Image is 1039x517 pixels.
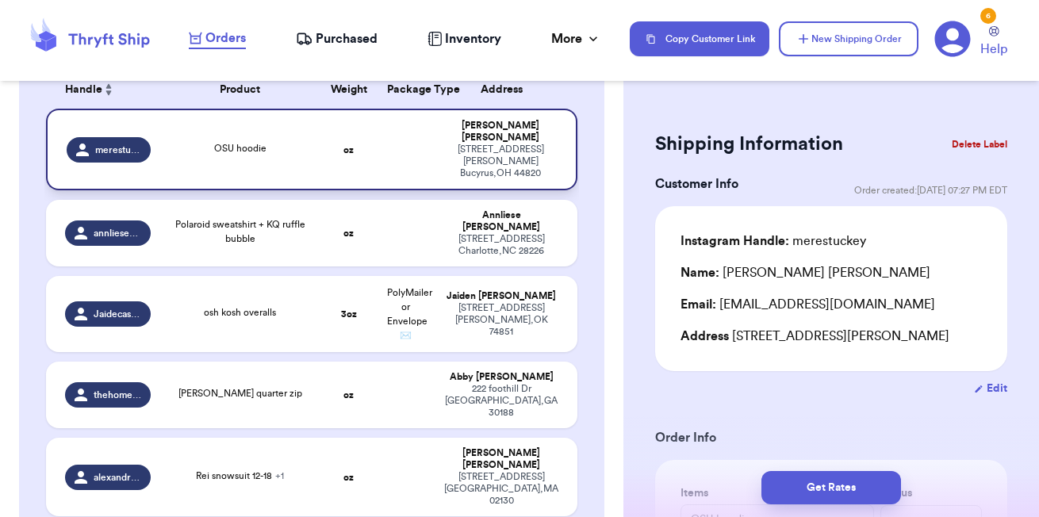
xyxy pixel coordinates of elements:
button: Copy Customer Link [630,21,769,56]
span: + 1 [275,471,284,481]
th: Package Type [378,71,435,109]
div: Jaiden [PERSON_NAME] [444,290,558,302]
div: More [551,29,601,48]
a: Purchased [296,29,378,48]
div: 222 foothill Dr [GEOGRAPHIC_DATA] , GA 30188 [444,383,558,419]
span: OSU hoodie [214,144,266,153]
span: merestuckey [95,144,141,156]
div: [PERSON_NAME] [PERSON_NAME] [681,263,930,282]
th: Weight [320,71,378,109]
h3: Customer Info [655,174,738,193]
span: thehomebodybookshelf [94,389,141,401]
strong: oz [343,473,354,482]
h2: Shipping Information [655,132,843,157]
div: [STREET_ADDRESS] Charlotte , NC 28226 [444,233,558,257]
span: PolyMailer or Envelope ✉️ [387,288,432,340]
div: [STREET_ADDRESS] [PERSON_NAME] , OK 74851 [444,302,558,338]
th: Address [435,71,577,109]
span: Rei snowsuit 12-18 [196,471,284,481]
span: annlieseathome [94,227,141,239]
button: New Shipping Order [779,21,918,56]
div: [EMAIL_ADDRESS][DOMAIN_NAME] [681,295,982,314]
button: Edit [974,381,1007,396]
span: Jaidecasey [94,308,141,320]
button: Get Rates [761,471,901,504]
th: Product [160,71,320,109]
div: [STREET_ADDRESS][PERSON_NAME] Bucyrus , OH 44820 [444,144,557,179]
div: [PERSON_NAME] [PERSON_NAME] [444,120,557,144]
div: 6 [980,8,996,24]
a: 6 [934,21,971,57]
span: Handle [65,82,102,98]
span: Email: [681,298,716,311]
h3: Order Info [655,428,1007,447]
a: Inventory [427,29,501,48]
span: Polaroid sweatshirt + KQ ruffle bubble [175,220,305,243]
span: Address [681,330,729,343]
div: [STREET_ADDRESS][PERSON_NAME] [681,327,982,346]
a: Help [980,26,1007,59]
div: Abby [PERSON_NAME] [444,371,558,383]
strong: 3 oz [341,309,357,319]
div: merestuckey [681,232,866,251]
span: [PERSON_NAME] quarter zip [178,389,302,398]
button: Sort ascending [102,80,115,99]
span: Orders [205,29,246,48]
span: osh kosh overalls [204,308,276,317]
strong: oz [343,228,354,238]
button: Delete Label [945,127,1014,162]
span: Help [980,40,1007,59]
span: Purchased [316,29,378,48]
div: [PERSON_NAME] [PERSON_NAME] [444,447,558,471]
span: Inventory [445,29,501,48]
div: [STREET_ADDRESS] [GEOGRAPHIC_DATA] , MA 02130 [444,471,558,507]
div: Annliese [PERSON_NAME] [444,209,558,233]
span: Order created: [DATE] 07:27 PM EDT [854,184,1007,197]
span: Instagram Handle: [681,235,789,247]
span: Name: [681,266,719,279]
strong: oz [343,145,354,155]
a: Orders [189,29,246,49]
span: alexandraaluna [94,471,141,484]
strong: oz [343,390,354,400]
